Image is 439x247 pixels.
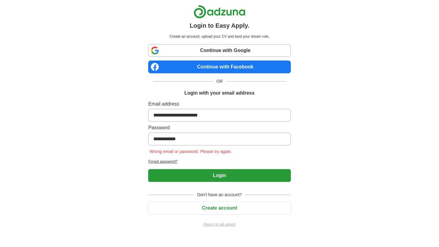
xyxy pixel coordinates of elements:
[148,159,291,164] a: Forgot password?
[213,78,227,85] span: OR
[148,44,291,57] a: Continue with Google
[148,149,233,154] span: Wrong email or password. Please try again.
[148,61,291,73] a: Continue with Facebook
[148,169,291,182] button: Login
[148,100,291,108] label: Email address
[148,205,291,210] a: Create account
[148,222,291,227] a: Return to job advert
[148,202,291,214] button: Create account
[194,5,245,19] img: Adzuna logo
[148,124,291,131] label: Password
[190,21,249,30] h1: Login to Easy Apply.
[184,89,255,97] h1: Login with your email address
[149,34,289,39] p: Create an account, upload your CV and land your dream role.
[194,192,246,198] span: Don't have an account?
